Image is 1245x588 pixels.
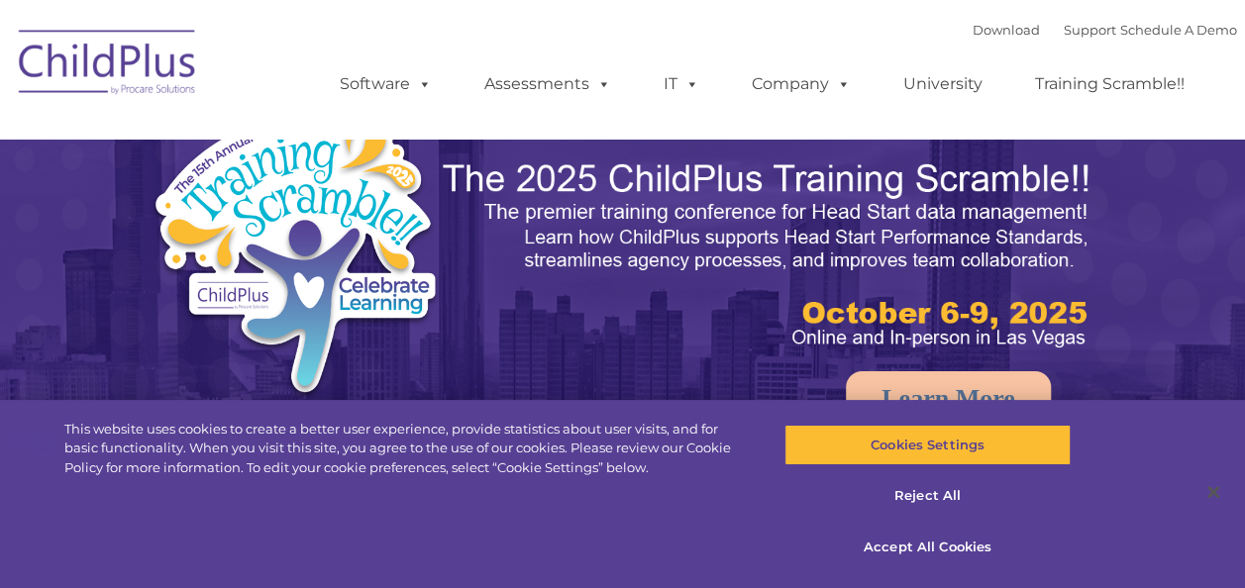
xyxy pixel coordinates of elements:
a: Learn More [846,371,1051,427]
button: Cookies Settings [784,425,1071,466]
button: Close [1192,470,1235,514]
button: Reject All [784,476,1071,518]
a: Company [732,64,871,104]
a: Download [973,22,1040,38]
a: Software [320,64,452,104]
a: Schedule A Demo [1120,22,1237,38]
a: University [883,64,1002,104]
div: This website uses cookies to create a better user experience, provide statistics about user visit... [64,420,747,478]
a: IT [644,64,719,104]
img: ChildPlus by Procare Solutions [9,16,207,115]
a: Assessments [465,64,631,104]
button: Accept All Cookies [784,527,1071,568]
font: | [973,22,1237,38]
a: Training Scramble!! [1015,64,1204,104]
span: Last name [275,131,336,146]
span: Phone number [275,212,360,227]
a: Support [1064,22,1116,38]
